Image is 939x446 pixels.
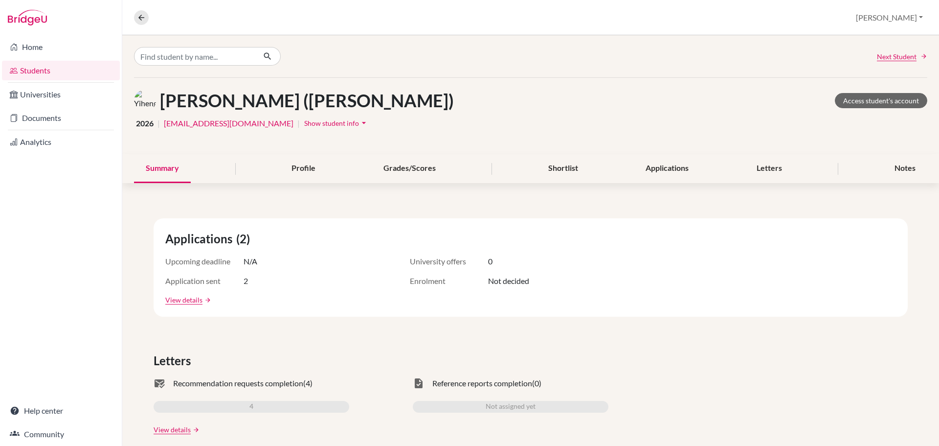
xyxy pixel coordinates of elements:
[835,93,927,108] a: Access student's account
[165,256,244,267] span: Upcoming deadline
[297,117,300,129] span: |
[883,154,927,183] div: Notes
[160,90,454,111] h1: [PERSON_NAME] ([PERSON_NAME])
[154,424,191,435] a: View details
[244,256,257,267] span: N/A
[2,132,120,152] a: Analytics
[2,37,120,57] a: Home
[304,116,369,131] button: Show student infoarrow_drop_down
[165,230,236,248] span: Applications
[303,377,313,389] span: (4)
[202,297,211,304] a: arrow_forward
[157,117,160,129] span: |
[410,275,488,287] span: Enrolment
[8,10,47,25] img: Bridge-U
[249,401,253,413] span: 4
[2,401,120,421] a: Help center
[134,90,156,112] img: Yiheng (Eric G.) Gu's avatar
[154,352,195,370] span: Letters
[877,51,927,62] a: Next Student
[2,424,120,444] a: Community
[745,154,794,183] div: Letters
[359,118,369,128] i: arrow_drop_down
[877,51,917,62] span: Next Student
[532,377,541,389] span: (0)
[2,108,120,128] a: Documents
[134,154,191,183] div: Summary
[154,377,165,389] span: mark_email_read
[165,295,202,305] a: View details
[413,377,425,389] span: task
[432,377,532,389] span: Reference reports completion
[634,154,700,183] div: Applications
[136,117,154,129] span: 2026
[280,154,327,183] div: Profile
[304,119,359,127] span: Show student info
[173,377,303,389] span: Recommendation requests completion
[191,426,200,433] a: arrow_forward
[851,8,927,27] button: [PERSON_NAME]
[372,154,447,183] div: Grades/Scores
[2,61,120,80] a: Students
[134,47,255,66] input: Find student by name...
[488,275,529,287] span: Not decided
[244,275,248,287] span: 2
[2,85,120,104] a: Universities
[410,256,488,267] span: University offers
[236,230,254,248] span: (2)
[164,117,293,129] a: [EMAIL_ADDRESS][DOMAIN_NAME]
[488,256,492,267] span: 0
[486,401,536,413] span: Not assigned yet
[165,275,244,287] span: Application sent
[537,154,590,183] div: Shortlist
